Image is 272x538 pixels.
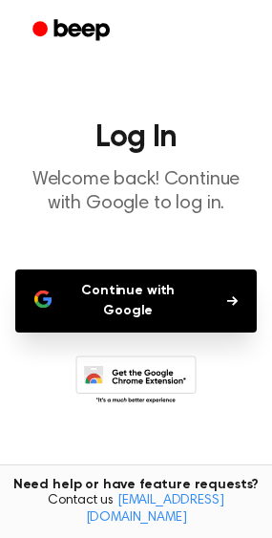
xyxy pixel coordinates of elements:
[19,12,127,50] a: Beep
[86,494,224,525] a: [EMAIL_ADDRESS][DOMAIN_NAME]
[15,122,257,153] h1: Log In
[11,493,261,527] span: Contact us
[15,168,257,216] p: Welcome back! Continue with Google to log in.
[15,462,257,513] p: Don't have an account?
[15,269,257,333] button: Continue with Google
